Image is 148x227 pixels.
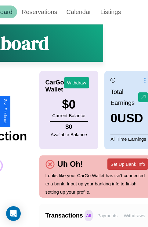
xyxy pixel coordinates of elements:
[45,79,64,93] h4: CarGo Wallet
[122,210,146,221] p: Withdraws
[85,210,93,221] p: All
[52,111,85,120] p: Current Balance
[110,86,138,108] p: Total Earnings
[52,98,85,111] h3: $ 0
[96,6,126,18] a: Listings
[51,123,87,130] h4: $ 0
[51,130,87,139] p: Available Balance
[45,212,83,219] h4: Transactions
[62,6,96,18] a: Calendar
[17,6,62,18] a: Reservations
[64,77,89,88] button: Withdraw
[55,160,86,169] h4: Uh Oh!
[107,158,148,170] button: Set Up Bank Info
[110,111,148,125] h3: 0 USD
[96,210,119,221] p: Payments
[6,206,21,221] div: Open Intercom Messenger
[3,99,7,124] div: Give Feedback
[110,135,148,143] p: All Time Earnings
